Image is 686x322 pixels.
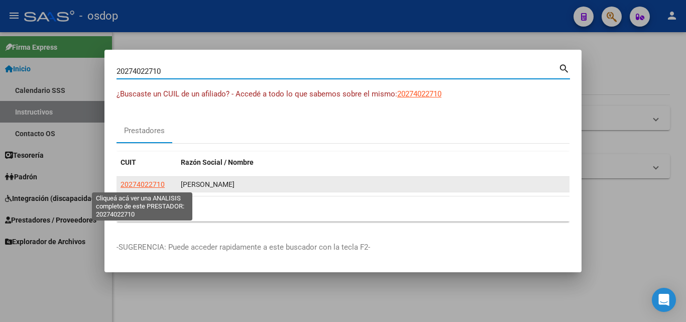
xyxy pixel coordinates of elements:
[121,180,165,188] span: 20274022710
[117,196,569,222] div: 1 total
[181,179,565,190] div: [PERSON_NAME]
[117,89,397,98] span: ¿Buscaste un CUIL de un afiliado? - Accedé a todo lo que sabemos sobre el mismo:
[397,89,441,98] span: 20274022710
[117,152,177,173] datatable-header-cell: CUIT
[181,158,254,166] span: Razón Social / Nombre
[117,242,569,253] p: -SUGERENCIA: Puede acceder rapidamente a este buscador con la tecla F2-
[177,152,569,173] datatable-header-cell: Razón Social / Nombre
[652,288,676,312] div: Open Intercom Messenger
[124,125,165,137] div: Prestadores
[121,158,136,166] span: CUIT
[558,62,570,74] mat-icon: search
